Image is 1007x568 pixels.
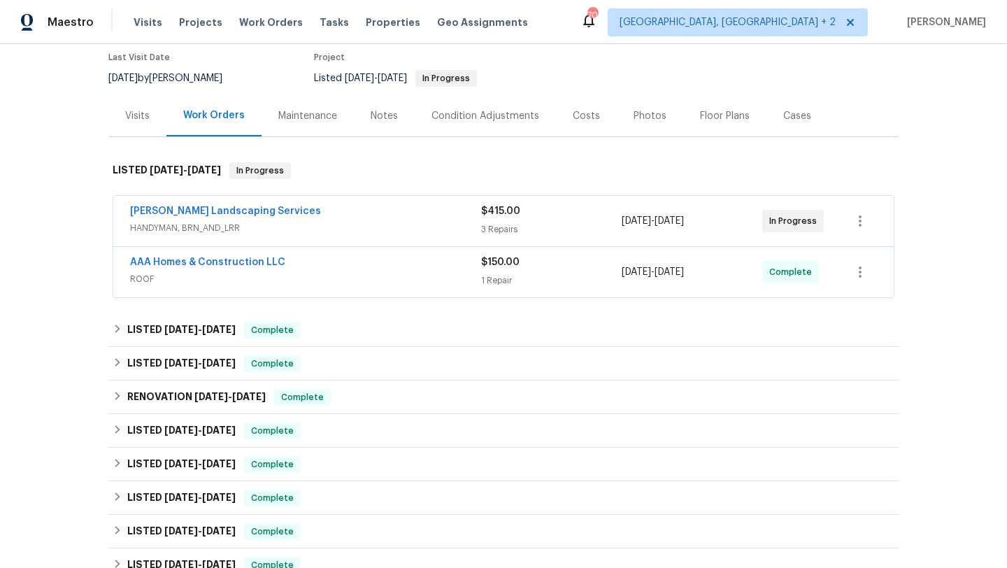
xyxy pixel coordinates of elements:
span: $150.00 [481,257,520,267]
h6: LISTED [127,456,236,473]
span: In Progress [417,74,476,83]
span: Geo Assignments [437,15,528,29]
span: - [194,392,266,402]
h6: LISTED [113,162,221,179]
span: - [164,425,236,435]
div: 70 [587,8,597,22]
div: LISTED [DATE]-[DATE]Complete [108,481,899,515]
h6: LISTED [127,523,236,540]
div: by [PERSON_NAME] [108,70,239,87]
span: - [164,358,236,368]
div: Cases [783,109,811,123]
span: Complete [245,457,299,471]
div: LISTED [DATE]-[DATE]Complete [108,414,899,448]
span: [DATE] [622,216,651,226]
span: [DATE] [164,526,198,536]
span: - [150,165,221,175]
span: [DATE] [232,392,266,402]
span: Properties [366,15,420,29]
span: [GEOGRAPHIC_DATA], [GEOGRAPHIC_DATA] + 2 [620,15,836,29]
h6: LISTED [127,423,236,439]
span: Complete [769,265,817,279]
span: Work Orders [239,15,303,29]
span: Listed [314,73,477,83]
div: Floor Plans [700,109,750,123]
span: Complete [276,390,329,404]
span: Complete [245,525,299,539]
span: [PERSON_NAME] [901,15,986,29]
span: HANDYMAN, BRN_AND_LRR [130,221,481,235]
span: Visits [134,15,162,29]
span: Complete [245,491,299,505]
span: Tasks [320,17,349,27]
span: [DATE] [164,358,198,368]
span: Maestro [48,15,94,29]
div: Condition Adjustments [431,109,539,123]
span: - [345,73,407,83]
span: [DATE] [187,165,221,175]
a: AAA Homes & Construction LLC [130,257,285,267]
div: Maintenance [278,109,337,123]
span: [DATE] [164,325,198,334]
span: [DATE] [655,267,684,277]
div: LISTED [DATE]-[DATE]Complete [108,347,899,381]
span: [DATE] [194,392,228,402]
span: [DATE] [164,459,198,469]
span: Project [314,53,345,62]
span: Complete [245,357,299,371]
span: [DATE] [202,492,236,502]
span: [DATE] [202,459,236,469]
div: Work Orders [183,108,245,122]
div: Visits [125,109,150,123]
a: [PERSON_NAME] Landscaping Services [130,206,321,216]
span: $415.00 [481,206,520,216]
div: 1 Repair [481,274,622,287]
span: Complete [245,424,299,438]
span: - [164,492,236,502]
span: [DATE] [345,73,374,83]
span: ROOF [130,272,481,286]
span: - [164,325,236,334]
div: LISTED [DATE]-[DATE]In Progress [108,148,899,193]
span: [DATE] [202,526,236,536]
span: Complete [245,323,299,337]
span: Projects [179,15,222,29]
span: [DATE] [655,216,684,226]
span: Last Visit Date [108,53,170,62]
span: [DATE] [108,73,138,83]
div: LISTED [DATE]-[DATE]Complete [108,448,899,481]
span: [DATE] [378,73,407,83]
span: - [164,459,236,469]
div: Photos [634,109,666,123]
span: [DATE] [202,358,236,368]
div: Notes [371,109,398,123]
span: [DATE] [622,267,651,277]
div: 3 Repairs [481,222,622,236]
span: - [164,526,236,536]
span: [DATE] [150,165,183,175]
h6: LISTED [127,490,236,506]
span: [DATE] [202,425,236,435]
span: In Progress [769,214,822,228]
div: LISTED [DATE]-[DATE]Complete [108,313,899,347]
h6: RENOVATION [127,389,266,406]
div: RENOVATION [DATE]-[DATE]Complete [108,381,899,414]
span: [DATE] [164,492,198,502]
span: In Progress [231,164,290,178]
span: [DATE] [164,425,198,435]
span: - [622,214,684,228]
div: Costs [573,109,600,123]
span: - [622,265,684,279]
div: LISTED [DATE]-[DATE]Complete [108,515,899,548]
span: [DATE] [202,325,236,334]
h6: LISTED [127,322,236,339]
h6: LISTED [127,355,236,372]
